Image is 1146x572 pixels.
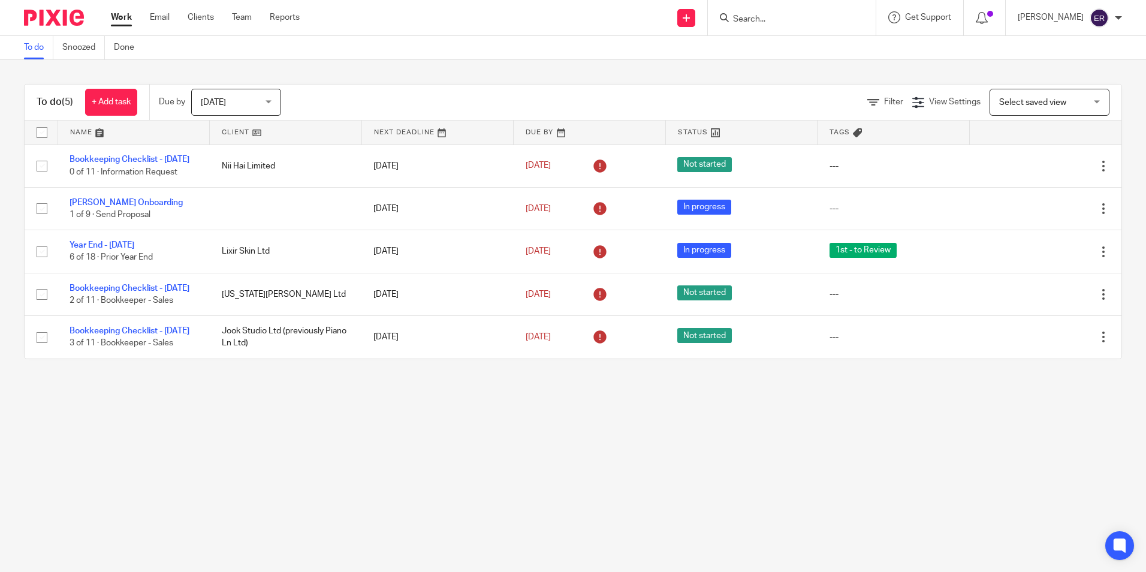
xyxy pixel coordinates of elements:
a: Done [114,36,143,59]
a: To do [24,36,53,59]
span: [DATE] [526,162,551,170]
span: Not started [677,328,732,343]
td: [US_STATE][PERSON_NAME] Ltd [210,273,362,315]
span: Filter [884,98,903,106]
td: [DATE] [361,144,514,187]
span: View Settings [929,98,981,106]
td: Lixir Skin Ltd [210,230,362,273]
td: Nii Hai Limited [210,144,362,187]
a: Email [150,11,170,23]
span: 1st - to Review [830,243,897,258]
span: In progress [677,243,731,258]
span: 1 of 9 · Send Proposal [70,210,150,219]
span: Not started [677,157,732,172]
div: --- [830,203,958,215]
span: [DATE] [201,98,226,107]
span: (5) [62,97,73,107]
a: Snoozed [62,36,105,59]
td: [DATE] [361,187,514,230]
span: Tags [830,129,850,136]
h1: To do [37,96,73,109]
span: Select saved view [999,98,1066,107]
span: In progress [677,200,731,215]
a: Reports [270,11,300,23]
span: 0 of 11 · Information Request [70,168,177,176]
a: Bookkeeping Checklist - [DATE] [70,155,189,164]
a: Team [232,11,252,23]
img: svg%3E [1090,8,1109,28]
div: --- [830,288,958,300]
a: [PERSON_NAME] Onboarding [70,198,183,207]
a: Work [111,11,132,23]
a: Bookkeeping Checklist - [DATE] [70,284,189,293]
input: Search [732,14,840,25]
a: Clients [188,11,214,23]
td: [DATE] [361,230,514,273]
td: [DATE] [361,316,514,359]
span: [DATE] [526,333,551,341]
img: Pixie [24,10,84,26]
span: 2 of 11 · Bookkeeper - Sales [70,296,173,305]
p: [PERSON_NAME] [1018,11,1084,23]
span: [DATE] [526,247,551,255]
span: Get Support [905,13,951,22]
td: [DATE] [361,273,514,315]
div: --- [830,331,958,343]
span: Not started [677,285,732,300]
td: Jook Studio Ltd (previously Piano Ln Ltd) [210,316,362,359]
span: 3 of 11 · Bookkeeper - Sales [70,339,173,348]
span: [DATE] [526,204,551,213]
div: --- [830,160,958,172]
p: Due by [159,96,185,108]
a: Year End - [DATE] [70,241,134,249]
a: Bookkeeping Checklist - [DATE] [70,327,189,335]
a: + Add task [85,89,137,116]
span: [DATE] [526,290,551,299]
span: 6 of 18 · Prior Year End [70,254,153,262]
